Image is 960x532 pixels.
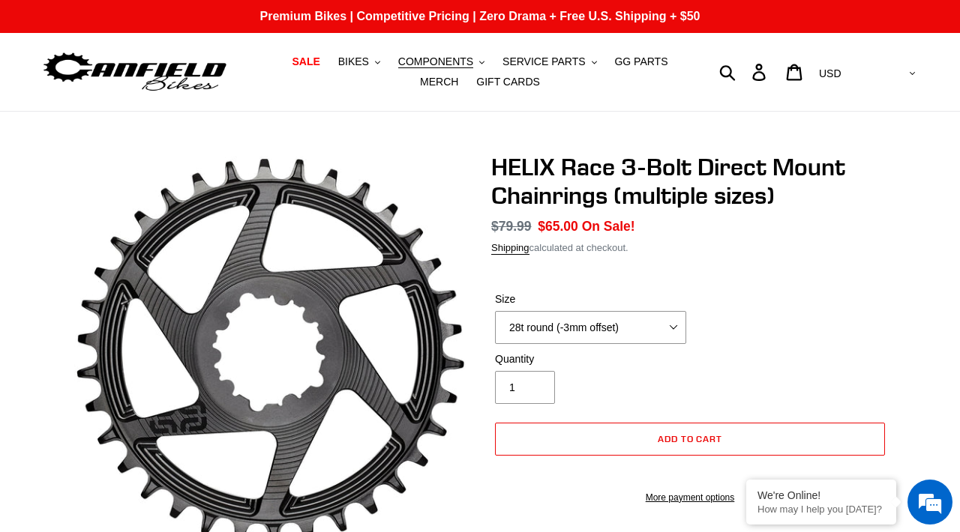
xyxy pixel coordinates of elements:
[284,52,327,72] a: SALE
[476,76,540,88] span: GIFT CARDS
[338,55,369,68] span: BIKES
[495,491,885,504] a: More payment options
[412,72,466,92] a: MERCH
[607,52,675,72] a: GG PARTS
[331,52,388,72] button: BIKES
[491,241,889,256] div: calculated at checkout.
[398,55,473,68] span: COMPONENTS
[614,55,667,68] span: GG PARTS
[491,219,532,234] s: $79.99
[292,55,319,68] span: SALE
[469,72,547,92] a: GIFT CARDS
[41,49,229,96] img: Canfield Bikes
[495,351,686,367] label: Quantity
[495,52,604,72] button: SERVICE PARTS
[757,504,885,515] p: How may I help you today?
[502,55,585,68] span: SERVICE PARTS
[495,291,686,307] label: Size
[538,219,578,234] span: $65.00
[757,489,885,501] div: We're Online!
[420,76,458,88] span: MERCH
[658,433,723,444] span: Add to cart
[495,423,885,456] button: Add to cart
[491,242,529,255] a: Shipping
[491,153,889,211] h1: HELIX Race 3-Bolt Direct Mount Chainrings (multiple sizes)
[391,52,492,72] button: COMPONENTS
[582,217,635,236] span: On Sale!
